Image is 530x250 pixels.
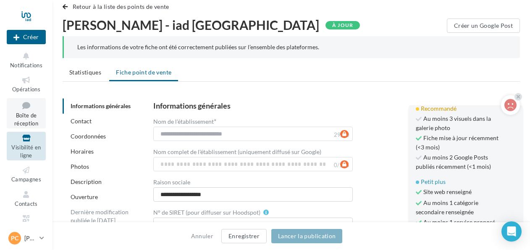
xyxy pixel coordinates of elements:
a: Campagnes [7,164,46,184]
a: Médiathèque [7,212,46,233]
button: Créer un Google Post [447,19,520,33]
span: Contacts [15,200,38,207]
div: Open Intercom Messenger [501,221,522,242]
div: Informations générales [153,102,231,109]
a: Informations générales [71,102,131,109]
a: Visibilité en ligne [7,132,46,160]
span: Boîte de réception [14,112,38,127]
div: Petit plus [416,178,516,186]
button: Créer [7,30,46,44]
span: Fiche mise à jour récemment (<3 mois) [416,134,501,152]
span: Notifications [10,62,42,69]
span: Au moins 1 service proposé renseigné [416,218,501,236]
label: 29/50 [334,132,349,138]
button: Lancer la publication [271,229,342,243]
span: Visibilité en ligne [11,144,41,159]
a: Contacts [7,188,46,209]
button: Annuler [188,231,217,241]
button: Notifications [7,50,46,70]
span: Site web renseigné [416,188,501,197]
label: 0/125 [334,162,349,168]
p: [PERSON_NAME] [24,234,36,242]
span: Au moins 1 catégorie secondaire renseignée [416,199,501,216]
a: Ouverture [71,193,98,200]
a: Contact [71,117,92,125]
a: Photos [71,163,89,170]
span: Retour à la liste des points de vente [73,3,169,10]
a: Opérations [7,74,46,94]
button: Retour à la liste des points de vente [63,2,173,12]
span: Opérations [12,86,40,93]
a: Description [71,178,102,185]
span: [PERSON_NAME] - iad [GEOGRAPHIC_DATA] [63,19,319,31]
a: PC [PERSON_NAME] [7,230,46,246]
label: Nom de l'établissement [153,118,216,125]
label: N° de SIRET (pour diffuser sur Hoodspot) [153,210,260,215]
label: Raison sociale [153,179,190,185]
div: Les informations de votre fiche ont été correctement publiées sur l’ensemble des plateformes. [77,43,506,51]
span: Au moins 2 Google Posts publiés récemment (<1 mois) [416,153,501,171]
label: Nom complet de l'établissement (uniquement diffusé sur Google) [153,149,321,155]
div: Dernière modification publiée le [DATE] 12:27 [63,205,138,237]
a: Boîte de réception [7,98,46,129]
div: À jour [325,21,360,29]
a: Horaires [71,148,94,155]
span: PC [11,234,18,242]
button: Enregistrer [221,229,267,243]
span: Campagnes [11,176,41,183]
div: Recommandé [416,104,516,113]
a: Coordonnées [71,133,106,140]
span: Au moins 3 visuels dans la galerie photo [416,114,501,132]
div: Nouvelle campagne [7,30,46,44]
span: Statistiques [69,69,101,76]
